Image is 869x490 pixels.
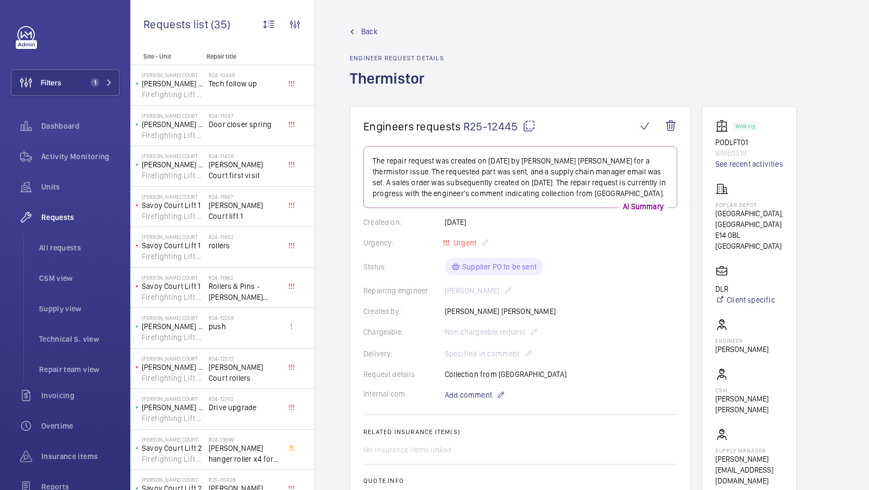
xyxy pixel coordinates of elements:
[142,234,204,240] p: [PERSON_NAME] Court
[39,364,119,375] span: Repair team view
[209,355,280,362] h2: R24-12572
[142,200,204,211] p: Savoy Court Lift 1
[142,362,204,373] p: [PERSON_NAME] Court Lift 2
[142,476,204,483] p: [PERSON_NAME] Court
[363,477,677,485] h2: Quote info
[209,200,280,222] span: [PERSON_NAME] Court lift 1
[361,26,377,37] span: Back
[142,72,204,78] p: [PERSON_NAME] Court
[350,68,444,106] h1: Thermistor
[143,17,211,31] span: Requests list
[142,89,204,100] p: Firefighting Lift - 86014827
[142,413,204,424] p: Firefighting Lift - 86014827
[209,193,280,200] h2: R24-11647
[41,212,119,223] span: Requests
[209,119,280,130] span: Door closer spring
[209,159,280,181] span: [PERSON_NAME] Court first visit
[142,315,204,321] p: [PERSON_NAME] Court
[715,294,775,305] a: Client specific
[142,170,204,181] p: Firefighting Lift - 86014827
[715,202,783,208] p: Poplar Depot
[715,148,783,159] p: WME0319
[209,321,280,332] span: push
[209,281,280,303] span: Rollers & Pins - [PERSON_NAME] Court
[142,355,204,362] p: [PERSON_NAME] Court
[373,155,668,199] p: The repair request was created on [DATE] by [PERSON_NAME] [PERSON_NAME] for a thermistor issue. T...
[142,373,204,384] p: Firefighting Lift - 91269204
[142,153,204,159] p: [PERSON_NAME] Court
[735,124,755,128] p: Working
[715,230,783,252] p: E14 0BL [GEOGRAPHIC_DATA]
[142,240,204,251] p: Savoy Court Lift 1
[142,443,204,454] p: Savoy Court Lift 2
[11,70,119,96] button: Filters1
[209,362,280,384] span: [PERSON_NAME] Court rollers
[715,447,783,454] p: Supply manager
[715,387,783,393] p: CSM
[209,72,280,78] h2: R24-10449
[39,242,119,253] span: All requests
[209,315,280,321] h2: R24-12258
[209,153,280,159] h2: R24-11456
[209,443,280,464] span: [PERSON_NAME] hanger roller x4 for second floor
[142,402,204,413] p: [PERSON_NAME] Court Lift 1
[715,284,775,294] p: DLR
[209,395,280,402] h2: R24-12702
[350,54,444,62] h2: Engineer request details
[142,159,204,170] p: [PERSON_NAME] Court Lift 1
[715,208,783,230] p: [GEOGRAPHIC_DATA], [GEOGRAPHIC_DATA]
[445,390,492,400] span: Add comment
[142,281,204,292] p: Savoy Court Lift 1
[209,240,280,251] span: rollers
[142,454,204,464] p: Firefighting Lift - 22387478
[715,344,769,355] p: [PERSON_NAME]
[209,402,280,413] span: Drive upgrade
[715,120,733,133] img: elevator.svg
[41,451,119,462] span: Insurance items
[142,274,204,281] p: [PERSON_NAME] Court
[142,130,204,141] p: Firefighting Lift - 86014827
[142,395,204,402] p: [PERSON_NAME] Court
[41,390,119,401] span: Invoicing
[142,251,204,262] p: Firefighting Lift - 55803878
[209,476,280,483] h2: R25-00428
[142,332,204,343] p: Firefighting Lift - 86014827
[142,211,204,222] p: Firefighting Lift - 55803878
[463,120,536,133] span: R25-12445
[715,137,783,148] p: PODLFT01
[209,234,280,240] h2: R24-11852
[142,193,204,200] p: [PERSON_NAME] Court
[39,334,119,344] span: Technical S. view
[142,112,204,119] p: [PERSON_NAME] Court
[130,53,202,60] p: Site - Unit
[363,428,677,436] h2: Related insurance item(s)
[206,53,278,60] p: Repair title
[142,292,204,303] p: Firefighting Lift - 55803878
[142,321,204,332] p: [PERSON_NAME] Court Lift 1
[142,78,204,89] p: [PERSON_NAME] Court Lift 1
[209,112,280,119] h2: R24-11047
[715,393,783,415] p: [PERSON_NAME] [PERSON_NAME]
[209,436,280,443] h2: R24-13899
[715,159,783,169] a: See recent activities
[41,151,119,162] span: Activity Monitoring
[91,78,99,87] span: 1
[363,120,461,133] span: Engineers requests
[715,337,769,344] p: Engineer
[39,273,119,284] span: CSM view
[41,77,61,88] span: Filters
[41,181,119,192] span: Units
[142,436,204,443] p: [PERSON_NAME] Court
[715,454,783,486] p: [PERSON_NAME][EMAIL_ADDRESS][DOMAIN_NAME]
[41,121,119,131] span: Dashboard
[619,201,668,212] p: AI Summary
[209,274,280,281] h2: R24-11982
[142,119,204,130] p: [PERSON_NAME] Court Lift 1
[209,78,280,89] span: Tech follow up
[39,303,119,314] span: Supply view
[41,420,119,431] span: Overtime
